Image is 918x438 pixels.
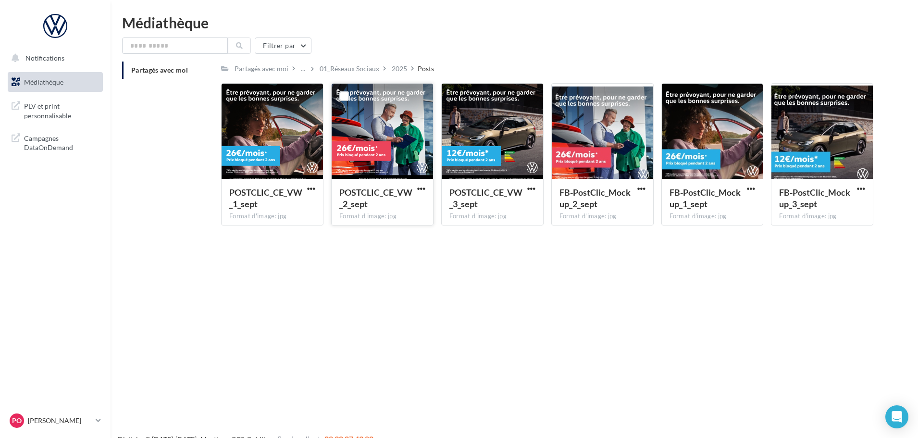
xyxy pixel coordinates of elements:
span: FB-PostClic_Mockup_2_sept [559,187,631,209]
div: Médiathèque [122,15,906,30]
span: Notifications [25,54,64,62]
div: Format d'image: jpg [779,212,865,221]
a: Médiathèque [6,72,105,92]
span: PO [12,416,22,425]
span: Médiathèque [24,78,63,86]
button: Filtrer par [255,38,311,54]
div: Partagés avec moi [235,64,288,74]
span: POSTCLIC_CE_VW_2_sept [339,187,412,209]
a: PO [PERSON_NAME] [8,412,103,430]
div: Posts [418,64,434,74]
span: POSTCLIC_CE_VW_1_sept [229,187,302,209]
div: 01_Réseaux Sociaux [320,64,379,74]
div: ... [299,62,307,75]
span: FB-PostClic_Mockup_3_sept [779,187,850,209]
span: PLV et print personnalisable [24,100,99,120]
a: PLV et print personnalisable [6,96,105,124]
a: Campagnes DataOnDemand [6,128,105,156]
div: Format d'image: jpg [339,212,425,221]
div: Open Intercom Messenger [885,405,908,428]
div: Format d'image: jpg [559,212,645,221]
p: [PERSON_NAME] [28,416,92,425]
span: POSTCLIC_CE_VW_3_sept [449,187,522,209]
span: Campagnes DataOnDemand [24,132,99,152]
span: FB-PostClic_Mockup_1_sept [670,187,741,209]
button: Notifications [6,48,101,68]
div: Format d'image: jpg [229,212,315,221]
div: Format d'image: jpg [670,212,756,221]
div: Format d'image: jpg [449,212,535,221]
span: Partagés avec moi [131,66,188,74]
div: 2025 [392,64,407,74]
